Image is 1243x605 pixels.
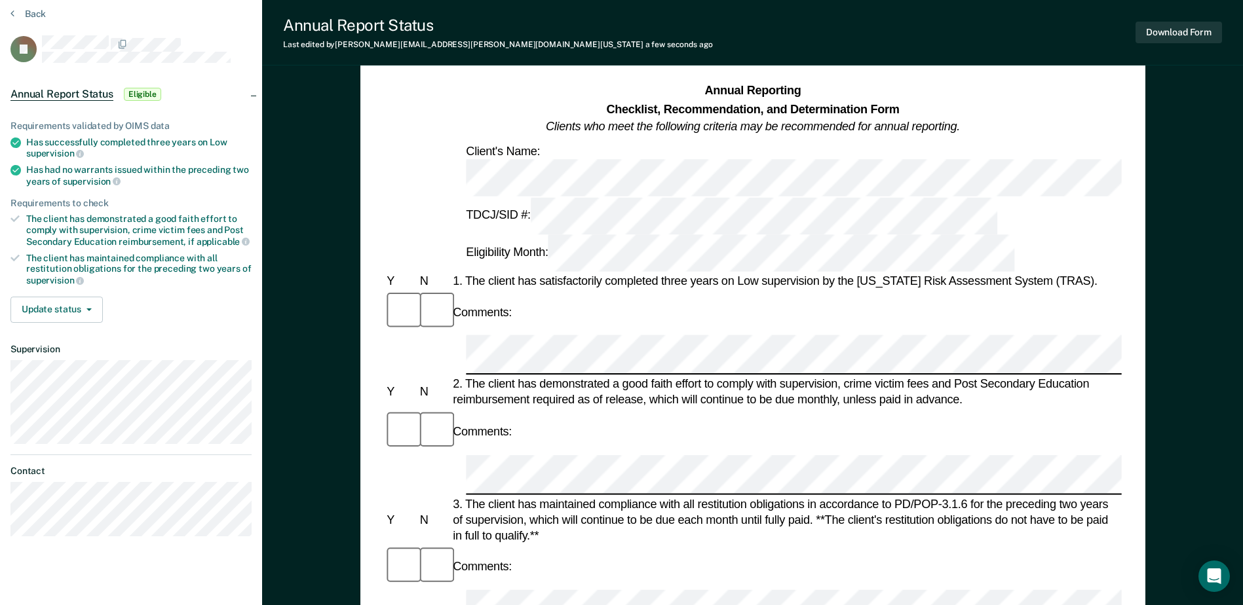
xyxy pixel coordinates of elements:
[450,273,1122,289] div: 1. The client has satisfactorily completed three years on Low supervision by the [US_STATE] Risk ...
[384,384,417,400] div: Y
[26,213,252,247] div: The client has demonstrated a good faith effort to comply with supervision, crime victim fees and...
[1198,560,1230,592] div: Open Intercom Messenger
[384,512,417,528] div: Y
[283,40,713,49] div: Last edited by [PERSON_NAME][EMAIL_ADDRESS][PERSON_NAME][DOMAIN_NAME][US_STATE]
[450,559,514,574] div: Comments:
[463,197,999,234] div: TDCJ/SID #:
[26,253,252,286] div: The client has maintained compliance with all restitution obligations for the preceding two years of
[417,512,449,528] div: N
[450,424,514,439] div: Comments:
[63,176,121,187] span: supervision
[417,384,449,400] div: N
[197,236,250,247] span: applicable
[26,148,84,158] span: supervision
[10,297,103,323] button: Update status
[546,120,960,133] em: Clients who meet the following criteria may be recommended for annual reporting.
[10,344,252,355] dt: Supervision
[1136,22,1222,43] button: Download Form
[10,88,113,101] span: Annual Report Status
[10,8,46,20] button: Back
[704,84,801,98] strong: Annual Reporting
[463,234,1017,272] div: Eligibility Month:
[26,275,84,285] span: supervision
[10,466,252,477] dt: Contact
[26,164,252,187] div: Has had no warrants issued within the preceding two years of
[384,273,417,289] div: Y
[417,273,449,289] div: N
[645,40,713,49] span: a few seconds ago
[606,102,899,115] strong: Checklist, Recommendation, and Determination Form
[450,496,1122,543] div: 3. The client has maintained compliance with all restitution obligations in accordance to PD/POP-...
[10,120,252,132] div: Requirements validated by OIMS data
[26,137,252,159] div: Has successfully completed three years on Low
[10,198,252,209] div: Requirements to check
[450,376,1122,408] div: 2. The client has demonstrated a good faith effort to comply with supervision, crime victim fees ...
[124,88,161,101] span: Eligible
[450,304,514,320] div: Comments:
[283,16,713,35] div: Annual Report Status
